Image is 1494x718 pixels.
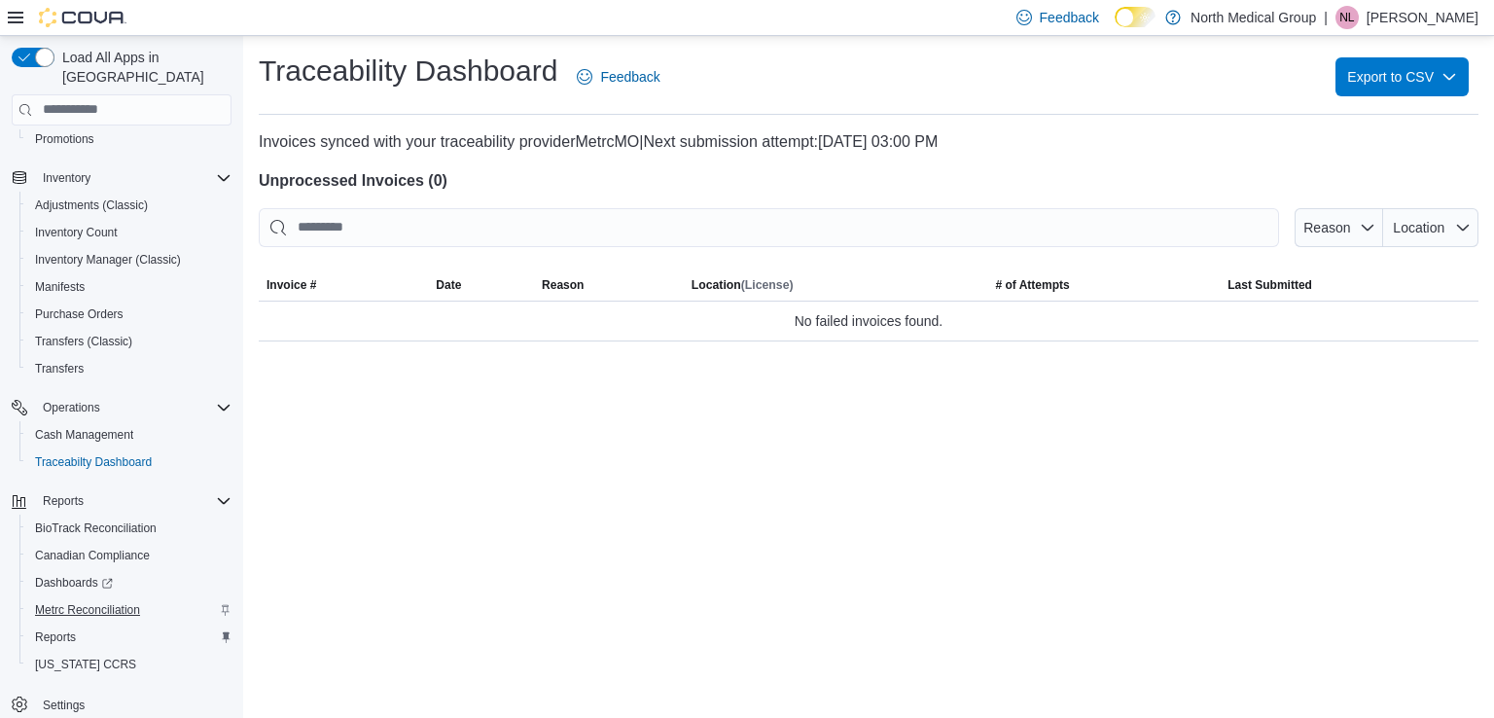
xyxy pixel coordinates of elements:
span: # of Attempts [995,277,1069,293]
span: Settings [43,698,85,713]
img: Cova [39,8,126,27]
span: Reason [1303,220,1350,235]
button: Export to CSV [1335,57,1469,96]
button: Operations [4,394,239,421]
div: Nicholas Leone [1335,6,1359,29]
button: Promotions [19,126,239,153]
span: Settings [35,692,231,716]
span: Operations [35,396,231,419]
span: Dashboards [35,575,113,591]
span: Invoice # [267,277,316,293]
span: Reports [27,626,231,649]
span: Adjustments (Classic) [27,194,231,217]
span: Feedback [1040,8,1099,27]
button: Inventory Count [19,219,239,246]
span: Manifests [27,275,231,299]
button: Purchase Orders [19,301,239,328]
button: Canadian Compliance [19,542,239,569]
button: BioTrack Reconciliation [19,515,239,542]
a: Dashboards [27,571,121,594]
span: Last Submitted [1227,277,1312,293]
a: Adjustments (Classic) [27,194,156,217]
a: BioTrack Reconciliation [27,517,164,540]
span: Purchase Orders [27,303,231,326]
a: Transfers [27,357,91,380]
span: Feedback [600,67,659,87]
span: Transfers (Classic) [27,330,231,353]
a: Inventory Count [27,221,125,244]
button: Transfers (Classic) [19,328,239,355]
input: Dark Mode [1115,7,1156,27]
button: Traceabilty Dashboard [19,449,239,476]
a: Reports [27,626,84,649]
span: Manifests [35,279,85,295]
button: Adjustments (Classic) [19,192,239,219]
button: Metrc Reconciliation [19,596,239,624]
a: Manifests [27,275,92,299]
a: Metrc Reconciliation [27,598,148,622]
a: Settings [35,694,92,717]
h1: Traceability Dashboard [259,52,557,90]
button: Location [1383,208,1478,247]
span: Cash Management [27,423,231,447]
button: Inventory Manager (Classic) [19,246,239,273]
h5: Location [692,277,794,293]
a: Transfers (Classic) [27,330,140,353]
span: Transfers [35,361,84,377]
button: Operations [35,396,108,419]
a: Promotions [27,127,102,151]
span: Dark Mode [1115,27,1116,28]
span: Reports [35,629,76,645]
a: Cash Management [27,423,141,447]
button: Inventory [4,164,239,192]
span: Dashboards [27,571,231,594]
span: Promotions [27,127,231,151]
span: [US_STATE] CCRS [35,657,136,672]
span: Reports [35,489,231,513]
span: Adjustments (Classic) [35,197,148,213]
button: Date [428,269,534,301]
span: Load All Apps in [GEOGRAPHIC_DATA] [54,48,231,87]
button: Reports [4,487,239,515]
span: Promotions [35,131,94,147]
span: Inventory [35,166,231,190]
button: Inventory [35,166,98,190]
span: Traceabilty Dashboard [35,454,152,470]
span: Canadian Compliance [35,548,150,563]
button: Transfers [19,355,239,382]
button: Invoice # [259,269,428,301]
span: BioTrack Reconciliation [35,521,157,536]
span: Traceabilty Dashboard [27,450,231,474]
span: Purchase Orders [35,306,124,322]
button: [US_STATE] CCRS [19,651,239,678]
button: Reason [1295,208,1383,247]
a: [US_STATE] CCRS [27,653,144,676]
a: Feedback [569,57,667,96]
span: Export to CSV [1347,57,1457,96]
h4: Unprocessed Invoices ( 0 ) [259,169,1478,193]
button: Reports [19,624,239,651]
span: (License) [741,278,794,292]
span: Inventory [43,170,90,186]
span: Operations [43,400,100,415]
span: Transfers (Classic) [35,334,132,349]
span: Inventory Count [27,221,231,244]
a: Inventory Manager (Classic) [27,248,189,271]
span: Date [436,277,461,293]
span: Transfers [27,357,231,380]
span: NL [1339,6,1354,29]
span: Location [1393,220,1444,235]
span: BioTrack Reconciliation [27,517,231,540]
span: Inventory Count [35,225,118,240]
span: Washington CCRS [27,653,231,676]
span: Reports [43,493,84,509]
span: Metrc Reconciliation [35,602,140,618]
span: Location (License) [692,277,794,293]
span: Metrc Reconciliation [27,598,231,622]
button: Cash Management [19,421,239,449]
span: Reason [542,277,584,293]
span: Next submission attempt: [643,133,818,150]
input: This is a search bar. After typing your query, hit enter to filter the results lower in the page. [259,208,1279,247]
span: Cash Management [35,427,133,443]
span: Inventory Manager (Classic) [27,248,231,271]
